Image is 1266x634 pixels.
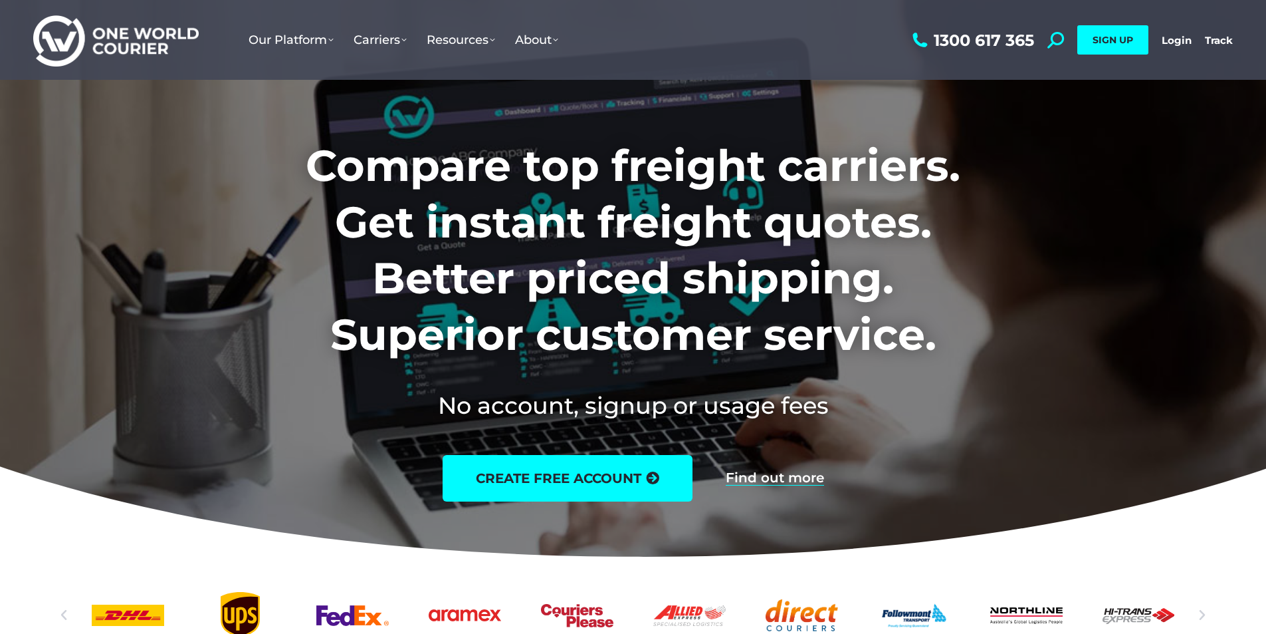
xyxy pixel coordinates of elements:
[1077,25,1148,55] a: SIGN UP
[354,33,407,47] span: Carriers
[239,19,344,61] a: Our Platform
[417,19,505,61] a: Resources
[33,13,199,67] img: One World Courier
[427,33,495,47] span: Resources
[249,33,334,47] span: Our Platform
[1205,34,1233,47] a: Track
[1162,34,1192,47] a: Login
[909,32,1034,49] a: 1300 617 365
[726,471,824,486] a: Find out more
[515,33,558,47] span: About
[505,19,568,61] a: About
[218,138,1048,363] h1: Compare top freight carriers. Get instant freight quotes. Better priced shipping. Superior custom...
[218,389,1048,422] h2: No account, signup or usage fees
[1093,34,1133,46] span: SIGN UP
[443,455,692,502] a: create free account
[344,19,417,61] a: Carriers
